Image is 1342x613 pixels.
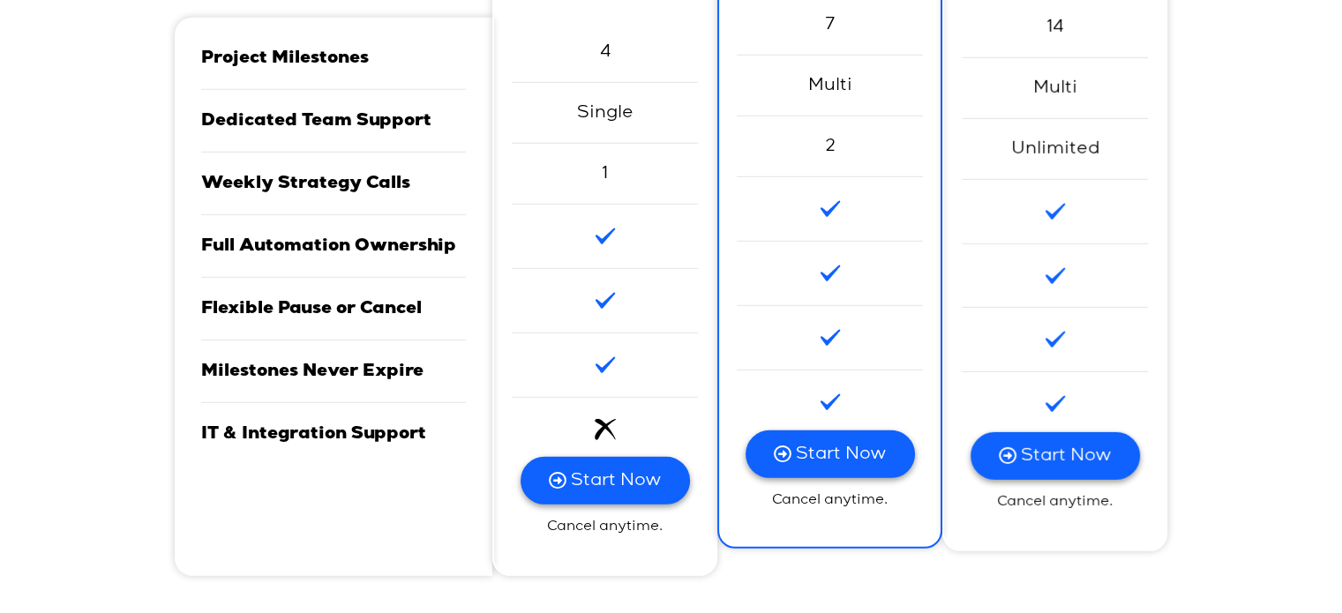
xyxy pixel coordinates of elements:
h4: Project Milestones [201,49,466,70]
div: Multi [737,77,923,94]
div: 2 [737,138,923,155]
div: Single [512,104,698,122]
span: Start Now [796,443,887,466]
a: Start Now [971,432,1140,480]
span: Cancel anytime. [997,495,1113,509]
a: Start Now [521,457,690,505]
span: Start Now [571,469,662,492]
span: Cancel anytime. [772,493,888,507]
h4: Full Automation Ownership [201,236,466,258]
h4: Milestones Never Expire [201,362,466,383]
h4: Dedicated Team Support [201,111,466,132]
h4: Weekly Strategy Calls [201,174,466,195]
div: 4 [512,43,698,61]
h4: IT & Integration Support [201,424,466,445]
div: 14 [962,18,1148,35]
div: Multi [962,78,1148,96]
a: Start Now [746,430,915,478]
span: Cancel anytime. [547,520,663,534]
div: 7 [737,16,923,34]
div: 1 [512,165,698,183]
span: Start Now [1021,445,1112,467]
h4: Flexible Pause or Cancel [201,299,466,320]
div: Unlimited [962,139,1148,157]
